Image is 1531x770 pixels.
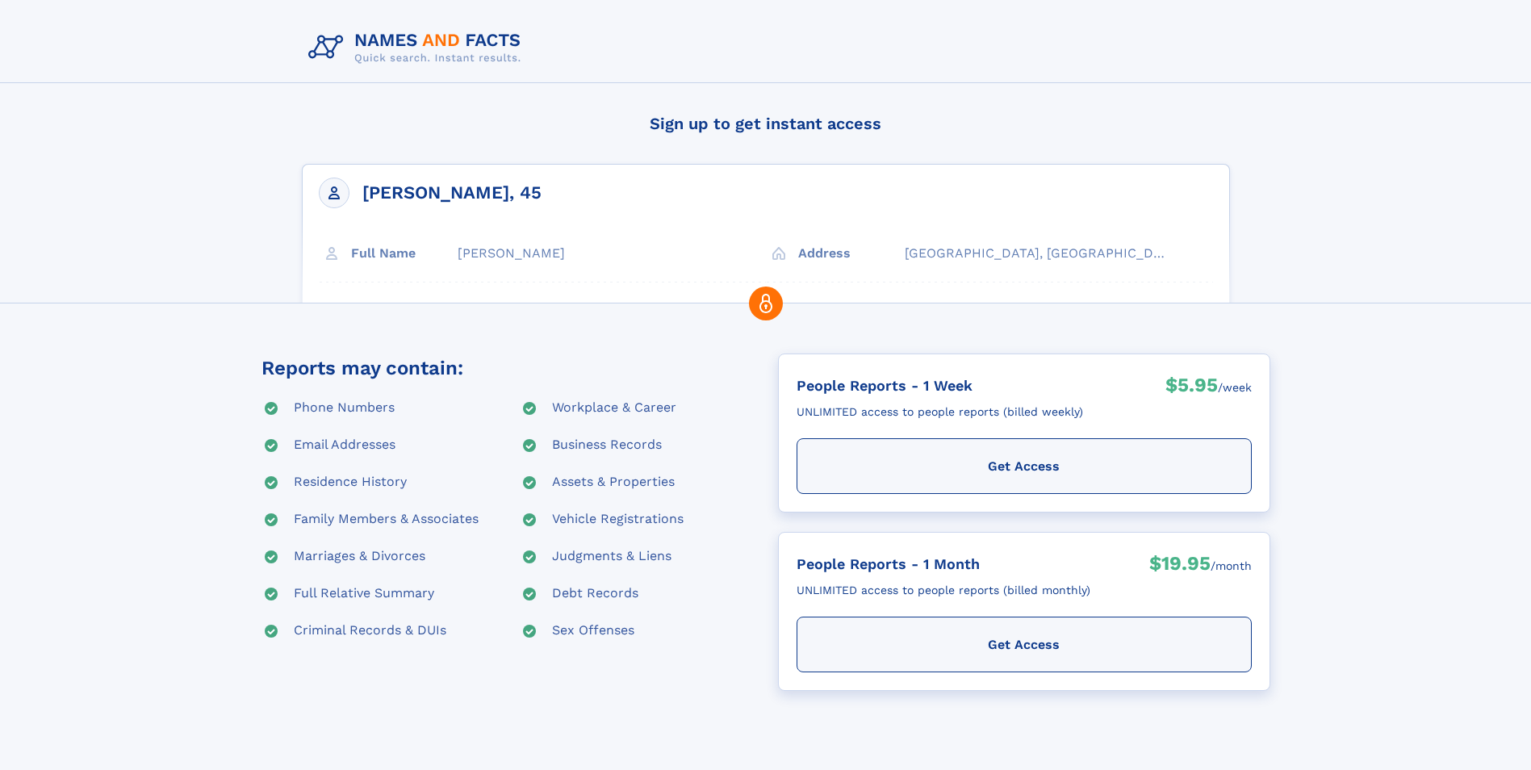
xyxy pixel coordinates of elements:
div: Marriages & Divorces [294,547,425,567]
div: People Reports - 1 Week [797,372,1083,399]
img: Logo Names and Facts [302,26,534,69]
div: Get Access [797,617,1252,672]
div: $5.95 [1165,372,1218,403]
div: Workplace & Career [552,399,676,418]
div: Debt Records [552,584,638,604]
div: Criminal Records & DUIs [294,621,446,641]
div: Email Addresses [294,436,395,455]
div: Full Relative Summary [294,584,434,604]
div: Vehicle Registrations [552,510,684,529]
div: UNLIMITED access to people reports (billed weekly) [797,399,1083,425]
div: Assets & Properties [552,473,675,492]
div: Phone Numbers [294,399,395,418]
div: Residence History [294,473,407,492]
div: Get Access [797,438,1252,494]
div: /week [1218,372,1252,403]
h4: Sign up to get instant access [302,99,1230,148]
div: Judgments & Liens [552,547,671,567]
div: Reports may contain: [261,354,463,383]
div: $19.95 [1149,550,1211,581]
div: Business Records [552,436,662,455]
div: /month [1211,550,1252,581]
div: Sex Offenses [552,621,634,641]
div: People Reports - 1 Month [797,550,1090,577]
div: UNLIMITED access to people reports (billed monthly) [797,577,1090,604]
div: Family Members & Associates [294,510,479,529]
